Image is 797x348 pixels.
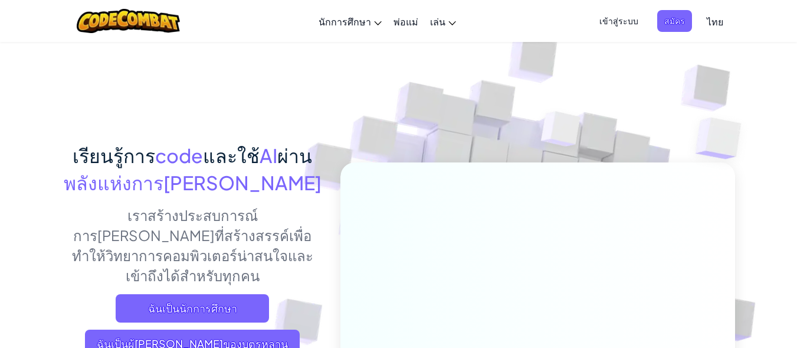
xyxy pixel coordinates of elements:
[592,10,645,32] button: เข้าสู่ระบบ
[424,5,462,37] a: เล่น
[155,144,203,167] span: code
[313,5,388,37] a: นักการศึกษา
[73,144,155,167] span: เรียนรู้การ
[701,5,729,37] a: ไทย
[430,15,445,28] span: เล่น
[519,88,604,176] img: Overlap cubes
[388,5,424,37] a: พ่อแม่
[63,205,323,285] p: เราสร้างประสบการณ์การ[PERSON_NAME]ที่สร้างสรรค์เพื่อทำให้วิทยาการคอมพิวเตอร์น่าสนใจและเข้าถึงได้ส...
[657,10,692,32] button: สมัคร
[277,144,312,167] span: ผ่าน
[319,15,371,28] span: นักการศึกษา
[116,294,269,323] a: ฉันเป็นนักการศึกษา
[260,144,277,167] span: AI
[64,171,322,194] span: พลังแห่งการ[PERSON_NAME]
[672,89,774,188] img: Overlap cubes
[203,144,260,167] span: และใช้
[707,15,723,28] span: ไทย
[77,9,180,33] img: CodeCombat logo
